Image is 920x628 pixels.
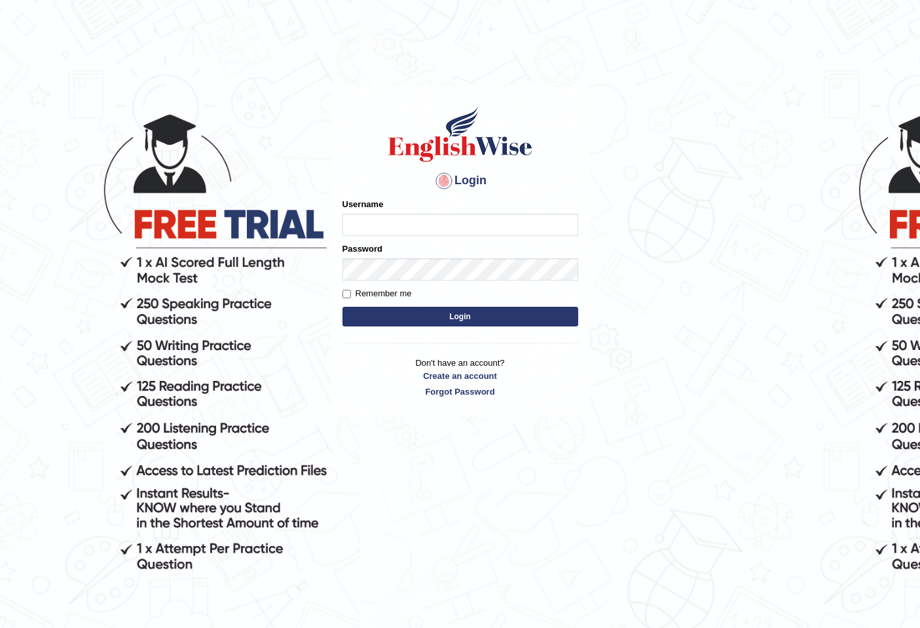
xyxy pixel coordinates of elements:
h4: Login [342,170,578,191]
p: Don't have an account? [342,357,578,397]
a: Create an account [342,370,578,382]
label: Password [342,243,382,255]
label: Remember me [342,287,412,300]
a: Forgot Password [342,385,578,398]
button: Login [342,307,578,326]
label: Username [342,198,384,210]
input: Remember me [342,290,351,298]
img: Logo of English Wise sign in for intelligent practice with AI [386,105,535,164]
